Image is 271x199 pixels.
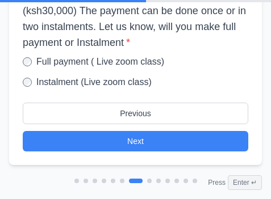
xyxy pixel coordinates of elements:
[36,55,164,69] label: Full payment ( Live zoom class)
[228,175,262,190] span: Enter ↵
[208,175,262,190] div: Press
[23,131,248,151] button: Next
[23,103,248,124] button: Previous
[36,75,152,89] label: Instalment (Live zoom class)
